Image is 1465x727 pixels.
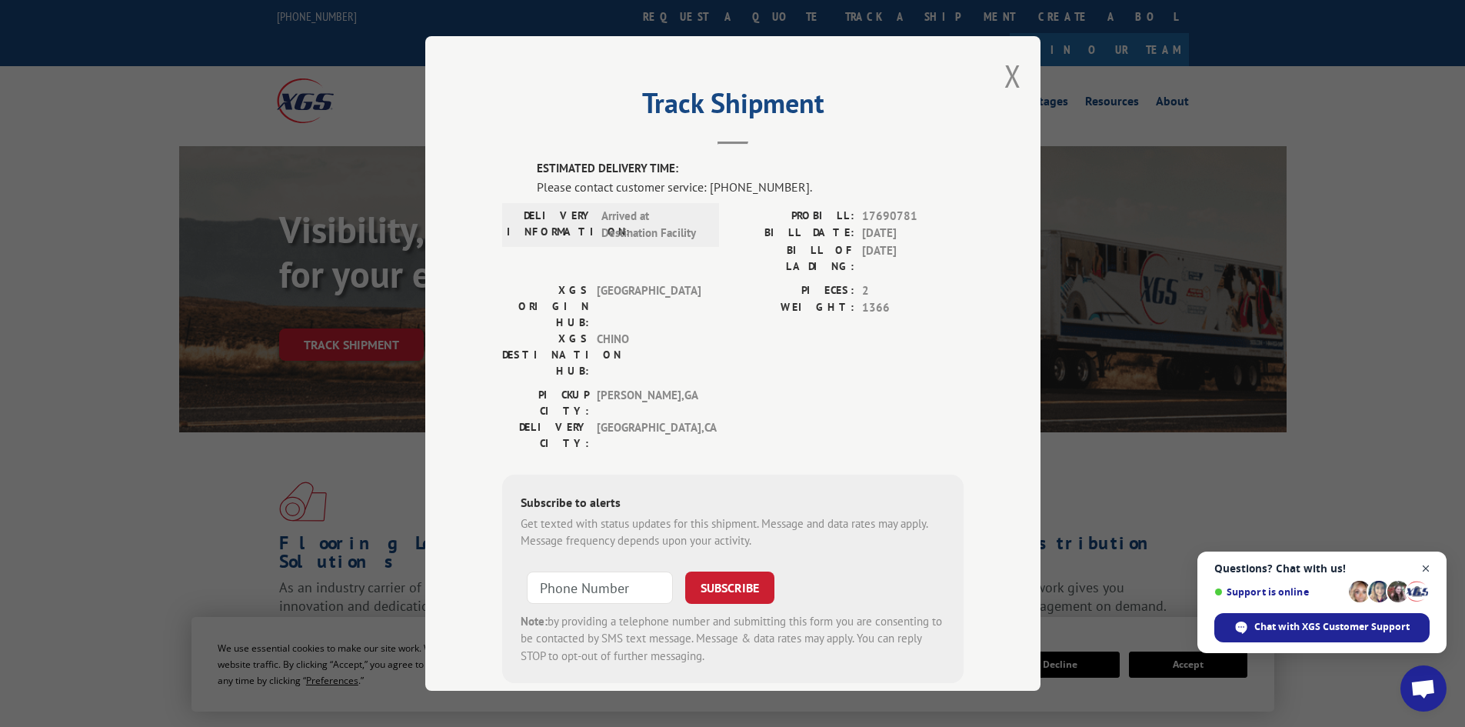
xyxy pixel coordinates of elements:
div: Please contact customer service: [PHONE_NUMBER]. [537,178,964,196]
span: Questions? Chat with us! [1214,562,1430,575]
button: Close modal [1004,55,1021,96]
label: WEIGHT: [733,299,854,317]
span: Close chat [1417,559,1436,579]
strong: Note: [521,614,548,629]
input: Phone Number [527,572,673,604]
div: Chat with XGS Customer Support [1214,613,1430,642]
span: [GEOGRAPHIC_DATA] , CA [597,419,701,452]
div: Open chat [1400,665,1447,712]
div: Subscribe to alerts [521,493,945,515]
span: Chat with XGS Customer Support [1254,620,1410,634]
label: PROBILL: [733,208,854,225]
div: by providing a telephone number and submitting this form you are consenting to be contacted by SM... [521,613,945,665]
label: BILL DATE: [733,225,854,242]
label: DELIVERY CITY: [502,419,589,452]
label: BILL OF LADING: [733,242,854,275]
span: [GEOGRAPHIC_DATA] [597,282,701,331]
span: 2 [862,282,964,300]
label: PIECES: [733,282,854,300]
span: CHINO [597,331,701,379]
label: ESTIMATED DELIVERY TIME: [537,160,964,178]
label: DELIVERY INFORMATION: [507,208,594,242]
span: [PERSON_NAME] , GA [597,387,701,419]
span: [DATE] [862,225,964,242]
span: 1366 [862,299,964,317]
label: PICKUP CITY: [502,387,589,419]
h2: Track Shipment [502,92,964,122]
span: Arrived at Destination Facility [601,208,705,242]
span: Support is online [1214,586,1343,598]
label: XGS ORIGIN HUB: [502,282,589,331]
button: SUBSCRIBE [685,572,774,604]
label: XGS DESTINATION HUB: [502,331,589,379]
span: [DATE] [862,242,964,275]
div: Get texted with status updates for this shipment. Message and data rates may apply. Message frequ... [521,515,945,550]
span: 17690781 [862,208,964,225]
